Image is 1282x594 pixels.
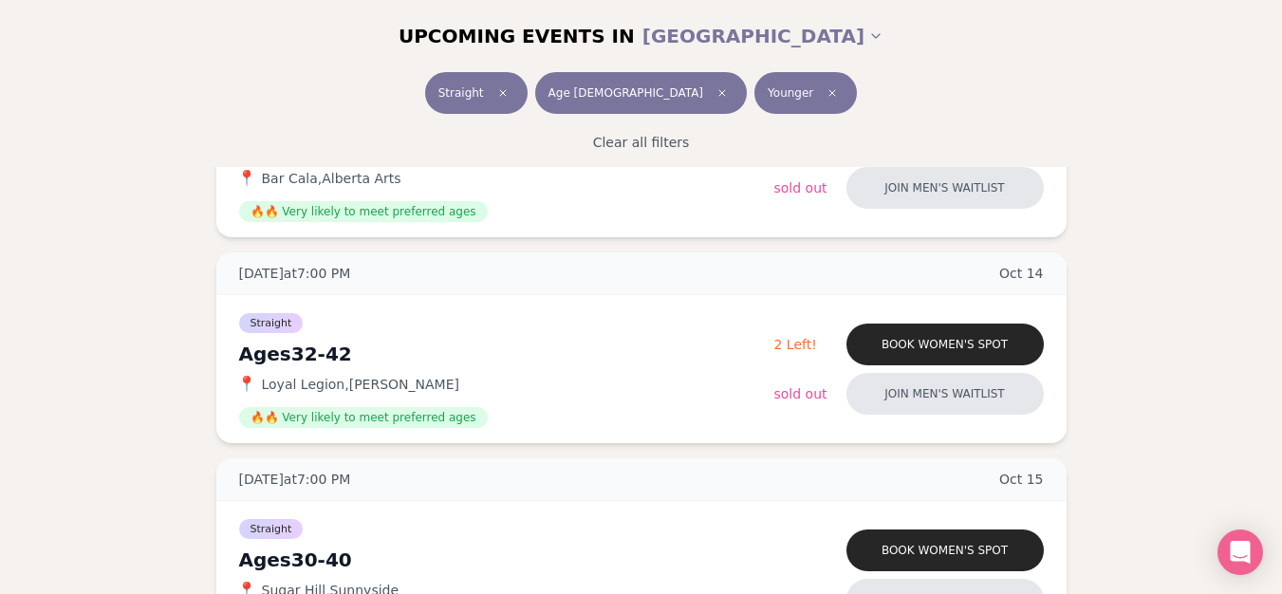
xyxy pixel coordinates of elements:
[548,85,703,101] span: Age [DEMOGRAPHIC_DATA]
[999,470,1044,489] span: Oct 15
[774,386,827,401] span: Sold Out
[774,337,817,352] span: 2 Left!
[262,169,401,188] span: Bar Cala , Alberta Arts
[239,313,304,333] span: Straight
[582,121,701,163] button: Clear all filters
[846,167,1044,209] button: Join men's waitlist
[754,72,857,114] button: YoungerClear preference
[239,407,488,428] span: 🔥🔥 Very likely to meet preferred ages
[438,85,484,101] span: Straight
[239,470,351,489] span: [DATE] at 7:00 PM
[239,264,351,283] span: [DATE] at 7:00 PM
[774,180,827,195] span: Sold Out
[239,519,304,539] span: Straight
[768,85,813,101] span: Younger
[821,82,844,104] span: Clear preference
[846,373,1044,415] button: Join men's waitlist
[711,82,734,104] span: Clear age
[535,72,747,114] button: Age [DEMOGRAPHIC_DATA]Clear age
[239,377,254,392] span: 📍
[239,201,488,222] span: 🔥🔥 Very likely to meet preferred ages
[399,23,635,49] span: UPCOMING EVENTS IN
[642,15,883,57] button: [GEOGRAPHIC_DATA]
[1217,529,1263,575] div: Open Intercom Messenger
[846,324,1044,365] button: Book women's spot
[239,547,774,573] div: Ages 30-40
[492,82,514,104] span: Clear event type filter
[239,171,254,186] span: 📍
[239,341,774,367] div: Ages 32-42
[999,264,1044,283] span: Oct 14
[425,72,528,114] button: StraightClear event type filter
[846,529,1044,571] button: Book women's spot
[262,375,459,394] span: Loyal Legion , [PERSON_NAME]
